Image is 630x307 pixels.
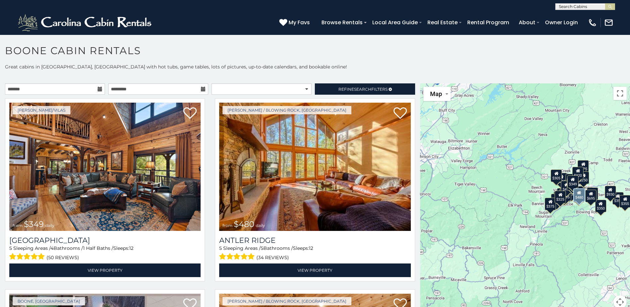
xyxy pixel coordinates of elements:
span: 1 Half Baths / [83,245,113,251]
span: Map [430,90,442,97]
div: $250 [578,171,589,184]
span: from [13,223,23,228]
a: RefineSearchFilters [315,83,415,95]
div: $565 [566,174,577,186]
span: Search [354,87,371,92]
a: Antler Ridge from $480 daily [219,103,410,231]
span: Refine Filters [338,87,388,92]
div: $410 [561,181,572,193]
img: White-1-2.png [17,13,154,33]
span: $349 [24,219,44,229]
div: $349 [567,175,579,188]
span: 5 [219,245,222,251]
a: Owner Login [542,17,581,28]
a: Diamond Creek Lodge from $349 daily [9,103,201,231]
span: daily [45,223,54,228]
div: $695 [585,190,596,202]
a: View Property [9,263,201,277]
div: $350 [595,200,606,212]
img: phone-regular-white.png [588,18,597,27]
a: Browse Rentals [318,17,366,28]
div: $325 [555,191,566,203]
a: View Property [219,263,410,277]
div: $320 [572,167,584,179]
a: My Favs [279,18,312,27]
span: My Favs [289,18,310,27]
div: Sleeping Areas / Bathrooms / Sleeps: [9,245,201,262]
div: $375 [545,198,556,210]
h3: Diamond Creek Lodge [9,236,201,245]
a: [PERSON_NAME]/Vilas [13,106,70,114]
button: Toggle fullscreen view [613,87,627,100]
span: 4 [50,245,53,251]
a: [PERSON_NAME] / Blowing Rock, [GEOGRAPHIC_DATA] [223,106,351,114]
span: 12 [129,245,134,251]
div: $305 [551,169,562,182]
a: Add to favorites [183,107,197,121]
span: daily [256,223,265,228]
a: [PERSON_NAME] / Blowing Rock, [GEOGRAPHIC_DATA] [223,297,351,305]
a: Rental Program [464,17,512,28]
span: 5 [261,245,263,251]
div: $395 [574,186,585,199]
span: $480 [234,219,254,229]
div: $395 [560,188,571,201]
a: [GEOGRAPHIC_DATA] [9,236,201,245]
div: $355 [612,192,624,205]
img: mail-regular-white.png [604,18,613,27]
img: Diamond Creek Lodge [9,103,201,231]
img: Antler Ridge [219,103,410,231]
div: $480 [573,188,585,202]
a: Real Estate [424,17,461,28]
div: $525 [578,160,589,173]
span: (34 reviews) [256,253,289,262]
div: Sleeping Areas / Bathrooms / Sleeps: [219,245,410,262]
span: 5 [9,245,12,251]
a: Local Area Guide [369,17,421,28]
div: $380 [587,187,598,200]
a: About [515,17,539,28]
a: Add to favorites [394,107,407,121]
span: (50 reviews) [46,253,79,262]
button: Change map style [423,87,451,101]
div: $930 [605,186,616,198]
a: Boone, [GEOGRAPHIC_DATA] [13,297,85,305]
span: 12 [309,245,313,251]
span: from [223,223,232,228]
a: Antler Ridge [219,236,410,245]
